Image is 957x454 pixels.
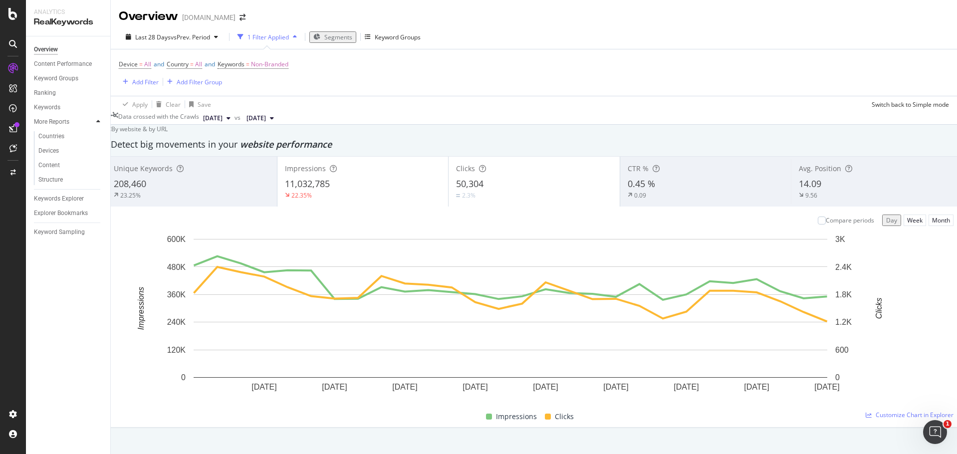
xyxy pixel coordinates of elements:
text: [DATE] [392,383,417,391]
a: Content Performance [34,59,103,69]
button: [DATE] [242,112,278,124]
span: Country [167,60,189,68]
div: 23.25% [120,191,141,200]
text: [DATE] [251,383,276,391]
span: 2025 Sep. 4th [246,114,266,123]
a: Ranking [34,88,103,98]
div: Apply [132,100,148,109]
div: Countries [38,131,64,142]
button: Month [929,215,954,226]
div: Keyword Sampling [34,227,85,237]
div: Day [886,216,897,225]
div: Add Filter Group [177,78,222,86]
text: 240K [167,318,186,327]
span: Segments [324,33,352,41]
span: Impressions [285,164,326,173]
span: Non-Branded [251,57,288,71]
text: 480K [167,263,186,271]
text: 120K [167,346,186,354]
span: 0.45 % [628,178,655,190]
div: 22.35% [291,191,312,200]
div: Keyword Groups [375,33,421,41]
div: Content Performance [34,59,92,69]
text: [DATE] [674,383,699,391]
text: 1.2K [835,318,852,327]
text: [DATE] [744,383,769,391]
div: 9.56 [805,191,817,200]
button: Clear [152,96,181,112]
button: Segments [309,31,356,43]
span: vs Prev. Period [171,33,210,41]
div: Analytics [34,8,102,16]
a: Content [38,160,103,171]
div: Overview [119,8,178,25]
span: 14.09 [799,178,821,190]
span: Device [119,60,138,68]
div: Devices [38,146,59,156]
text: [DATE] [533,383,558,391]
div: Data crossed with the Crawls [118,112,199,124]
a: Customize Chart in Explorer [866,411,954,419]
div: More Reports [34,117,69,127]
text: 600K [167,235,186,243]
button: Add Filter Group [163,76,222,88]
span: = [246,60,249,68]
div: Explorer Bookmarks [34,208,88,219]
text: 600 [835,346,849,354]
text: 2.4K [835,263,852,271]
text: [DATE] [463,383,487,391]
button: Add Filter [119,76,159,88]
span: Clicks [456,164,475,173]
span: vs [235,113,242,122]
span: Keywords [218,60,244,68]
button: Save [185,96,211,112]
button: Switch back to Simple mode [868,96,949,112]
div: Keywords Explorer [34,194,84,204]
div: Overview [34,44,58,55]
div: Save [198,100,211,109]
span: 208,460 [114,178,146,190]
button: Apply [119,96,148,112]
span: Last 28 Days [135,33,171,41]
div: Ranking [34,88,56,98]
text: 0 [181,373,186,382]
a: Countries [38,131,103,142]
button: Week [904,215,926,226]
span: 2025 Oct. 2nd [203,114,223,123]
text: [DATE] [814,383,839,391]
img: Equal [456,194,460,197]
span: Impressions [496,411,537,423]
a: Structure [38,175,103,185]
div: legacy label [106,125,168,133]
div: 1 Filter Applied [247,33,289,41]
div: arrow-right-arrow-left [239,14,245,21]
span: 11,032,785 [285,178,330,190]
div: [DOMAIN_NAME] [182,12,236,22]
div: Week [907,216,923,225]
a: Keyword Sampling [34,227,103,237]
div: Keyword Groups [34,73,78,84]
text: Impressions [137,287,145,330]
span: and [154,60,164,68]
a: Keywords [34,102,103,113]
div: Detect big movements in your [111,138,957,151]
span: Avg. Position [799,164,841,173]
text: 0 [835,373,840,382]
svg: A chart. [114,234,906,407]
div: Content [38,160,60,171]
div: Month [932,216,950,225]
span: By website & by URL [111,125,168,133]
div: Clear [166,100,181,109]
div: RealKeywords [34,16,102,28]
span: = [139,60,143,68]
iframe: Intercom live chat [923,420,947,444]
text: 360K [167,290,186,299]
button: [DATE] [199,112,235,124]
text: 1.8K [835,290,852,299]
div: Compare periods [826,216,874,225]
button: Keyword Groups [365,29,421,45]
span: = [190,60,194,68]
span: CTR % [628,164,649,173]
a: Keywords Explorer [34,194,103,204]
text: [DATE] [603,383,628,391]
